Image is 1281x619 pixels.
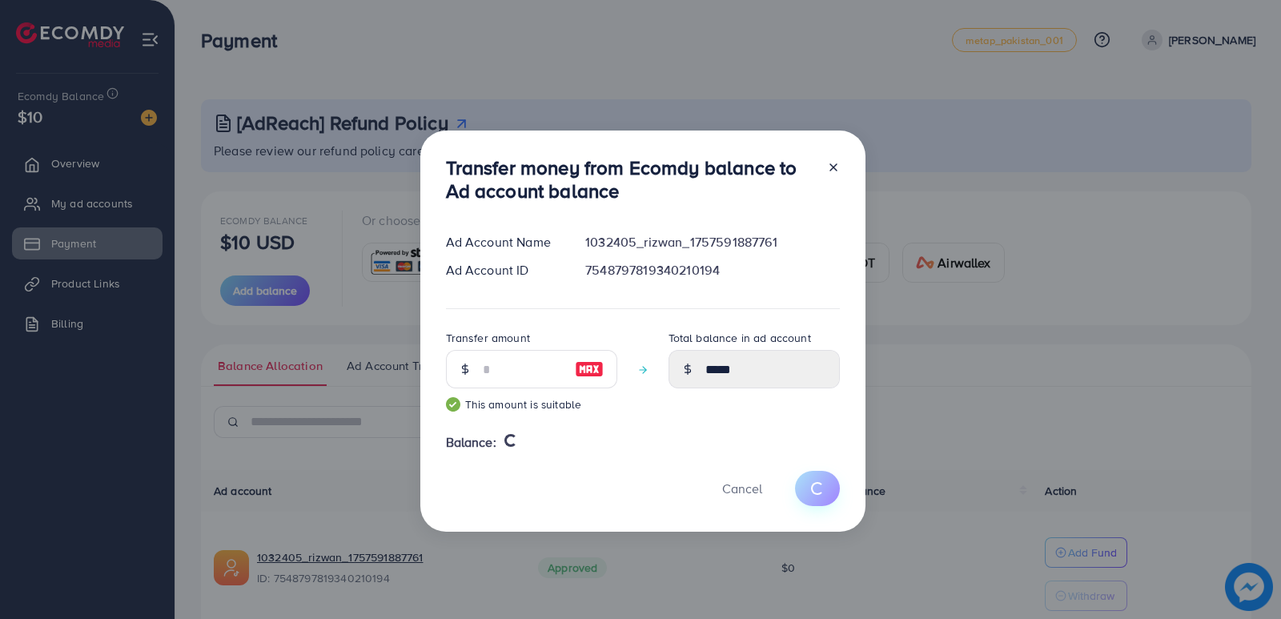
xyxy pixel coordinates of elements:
small: This amount is suitable [446,396,617,412]
label: Total balance in ad account [669,330,811,346]
span: Balance: [446,433,496,452]
label: Transfer amount [446,330,530,346]
div: 1032405_rizwan_1757591887761 [572,233,852,251]
div: Ad Account ID [433,261,573,279]
img: guide [446,397,460,412]
h3: Transfer money from Ecomdy balance to Ad account balance [446,156,814,203]
img: image [575,360,604,379]
button: Cancel [702,471,782,505]
div: Ad Account Name [433,233,573,251]
div: 7548797819340210194 [572,261,852,279]
span: Cancel [722,480,762,497]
